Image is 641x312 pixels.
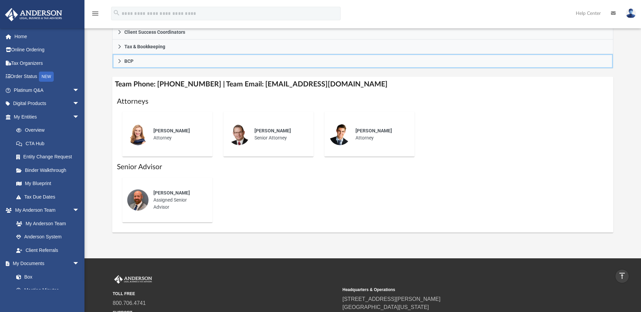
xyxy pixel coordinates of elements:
[343,287,568,293] small: Headquarters & Operations
[149,185,208,215] div: Assigned Senior Advisor
[39,72,54,82] div: NEW
[343,296,441,302] a: [STREET_ADDRESS][PERSON_NAME]
[124,44,165,49] span: Tax & Bookkeeping
[112,54,613,69] a: BCP
[254,128,291,133] span: [PERSON_NAME]
[5,70,90,84] a: Order StatusNEW
[343,304,429,310] a: [GEOGRAPHIC_DATA][US_STATE]
[113,300,146,306] a: 800.706.4741
[9,137,90,150] a: CTA Hub
[5,30,90,43] a: Home
[73,204,86,217] span: arrow_drop_down
[91,9,99,18] i: menu
[250,123,309,146] div: Senior Attorney
[5,97,90,110] a: Digital Productsarrow_drop_down
[112,25,613,40] a: Client Success Coordinators
[124,59,133,63] span: BCP
[153,128,190,133] span: [PERSON_NAME]
[117,97,608,106] h1: Attorneys
[91,13,99,18] a: menu
[5,257,86,270] a: My Documentsarrow_drop_down
[5,204,86,217] a: My Anderson Teamarrow_drop_down
[113,275,153,284] img: Anderson Advisors Platinum Portal
[113,9,120,17] i: search
[9,177,86,190] a: My Blueprint
[149,123,208,146] div: Attorney
[9,243,86,257] a: Client Referrals
[73,257,86,271] span: arrow_drop_down
[228,124,250,145] img: thumbnail
[124,30,185,34] span: Client Success Coordinators
[5,110,90,124] a: My Entitiesarrow_drop_down
[153,190,190,196] span: [PERSON_NAME]
[9,284,86,297] a: Meeting Minutes
[127,124,149,145] img: thumbnail
[117,162,608,172] h1: Senior Advisor
[9,217,83,230] a: My Anderson Team
[112,77,613,92] h4: Team Phone: [PHONE_NUMBER] | Team Email: [EMAIL_ADDRESS][DOMAIN_NAME]
[9,124,90,137] a: Overview
[9,190,90,204] a: Tax Due Dates
[618,272,626,280] i: vertical_align_top
[626,8,636,18] img: User Pic
[73,110,86,124] span: arrow_drop_down
[615,269,629,283] a: vertical_align_top
[112,40,613,54] a: Tax & Bookkeeping
[3,8,64,21] img: Anderson Advisors Platinum Portal
[9,163,90,177] a: Binder Walkthrough
[5,56,90,70] a: Tax Organizers
[355,128,392,133] span: [PERSON_NAME]
[9,150,90,164] a: Entity Change Request
[9,230,86,244] a: Anderson System
[329,124,351,145] img: thumbnail
[351,123,410,146] div: Attorney
[5,43,90,57] a: Online Ordering
[5,83,90,97] a: Platinum Q&Aarrow_drop_down
[73,83,86,97] span: arrow_drop_down
[73,97,86,111] span: arrow_drop_down
[9,270,83,284] a: Box
[113,291,338,297] small: TOLL FREE
[127,189,149,211] img: thumbnail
